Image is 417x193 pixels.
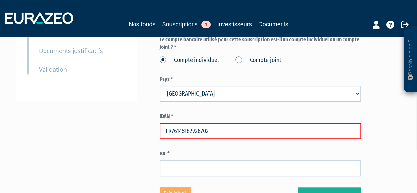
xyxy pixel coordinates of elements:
label: Pays * [160,76,361,83]
a: Nos fonds [129,20,155,30]
label: Le compte bancaire utilisé pour cette souscription est-il un compte individuel ou un compte joint... [160,36,361,51]
small: Documents justificatifs [39,47,103,55]
span: 1 [201,21,211,28]
a: Souscriptions1 [162,20,210,29]
small: Validation [39,65,67,73]
img: 1732889491-logotype_eurazeo_blanc_rvb.png [5,12,73,24]
a: Documents [258,20,288,29]
label: Compte joint [235,56,281,65]
label: IBAN * [160,113,361,120]
a: Investisseurs [217,20,252,29]
label: Compte individuel [160,56,219,65]
label: BIC * [160,150,361,158]
p: Besoin d'aide ? [407,30,414,89]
